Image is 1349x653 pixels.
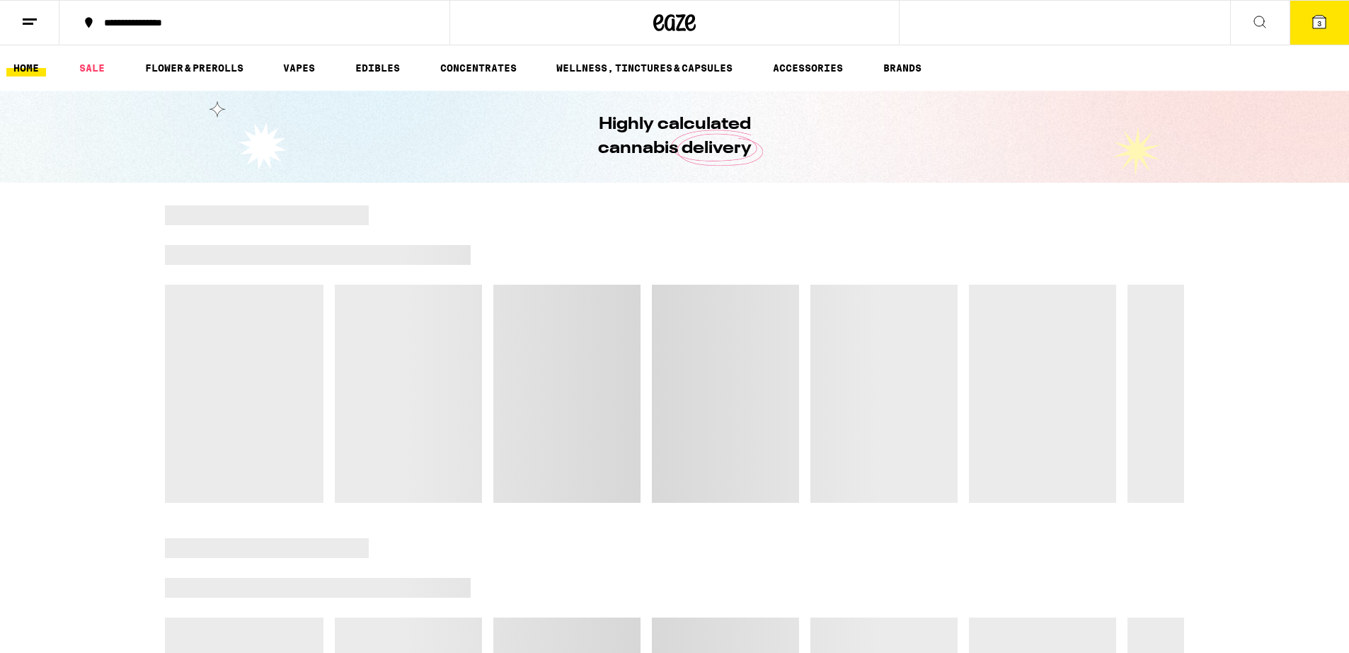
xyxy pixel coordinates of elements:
a: SALE [72,59,112,76]
a: EDIBLES [348,59,407,76]
button: 3 [1290,1,1349,45]
a: CONCENTRATES [433,59,524,76]
a: WELLNESS, TINCTURES & CAPSULES [549,59,740,76]
a: ACCESSORIES [766,59,850,76]
a: VAPES [276,59,322,76]
span: 3 [1317,19,1321,28]
h1: Highly calculated cannabis delivery [558,113,791,161]
a: BRANDS [876,59,929,76]
a: HOME [6,59,46,76]
a: FLOWER & PREROLLS [138,59,251,76]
